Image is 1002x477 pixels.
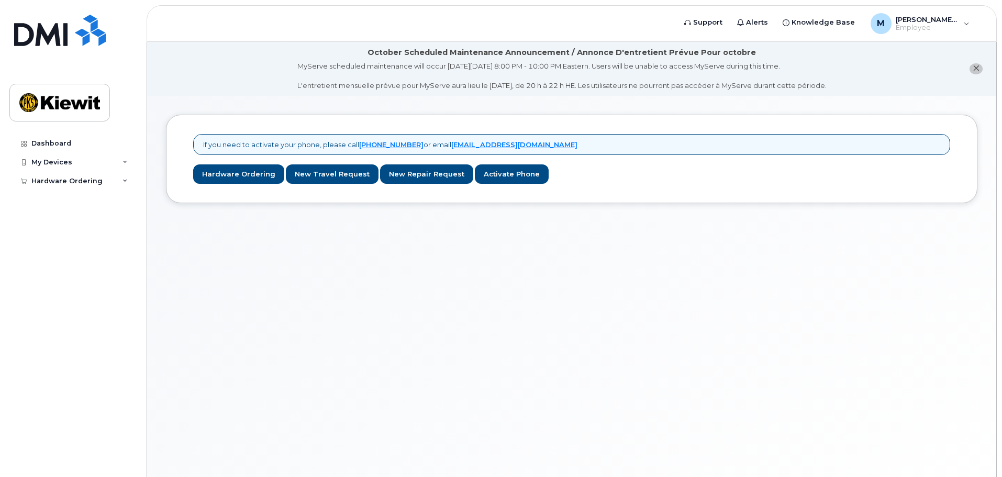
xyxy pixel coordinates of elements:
[380,164,473,184] a: New Repair Request
[475,164,549,184] a: Activate Phone
[286,164,378,184] a: New Travel Request
[193,164,284,184] a: Hardware Ordering
[203,140,577,150] p: If you need to activate your phone, please call or email
[451,140,577,149] a: [EMAIL_ADDRESS][DOMAIN_NAME]
[368,47,756,58] div: October Scheduled Maintenance Announcement / Annonce D'entretient Prévue Pour octobre
[297,61,827,91] div: MyServe scheduled maintenance will occur [DATE][DATE] 8:00 PM - 10:00 PM Eastern. Users will be u...
[359,140,424,149] a: [PHONE_NUMBER]
[970,63,983,74] button: close notification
